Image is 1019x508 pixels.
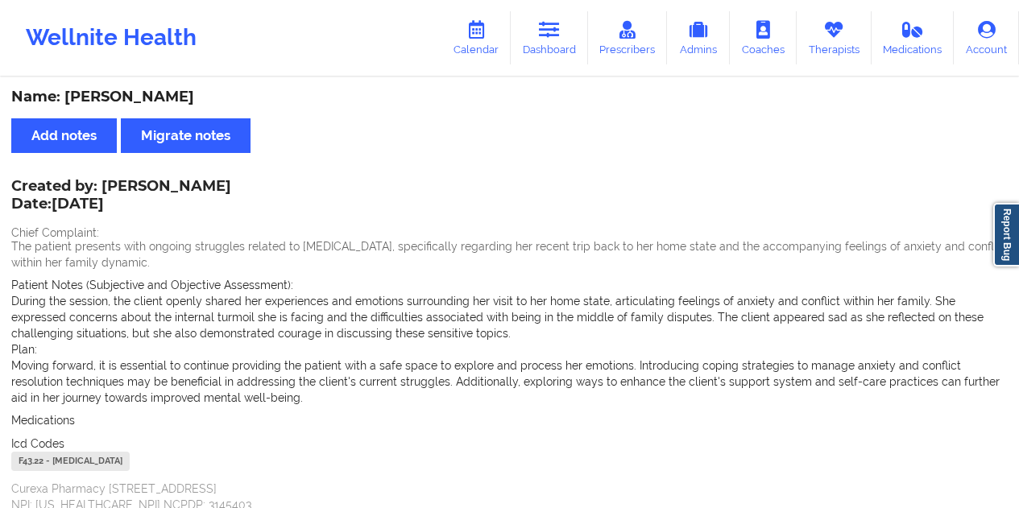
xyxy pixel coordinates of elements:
[11,357,1008,406] p: Moving forward, it is essential to continue providing the patient with a safe space to explore an...
[11,238,1008,271] p: The patient presents with ongoing struggles related to [MEDICAL_DATA], specifically regarding her...
[11,437,64,450] span: Icd Codes
[11,279,293,291] span: Patient Notes (Subjective and Objective Assessment):
[993,203,1019,266] a: Report Bug
[441,11,511,64] a: Calendar
[11,293,1008,341] p: During the session, the client openly shared her experiences and emotions surrounding her visit t...
[11,194,231,215] p: Date: [DATE]
[11,343,37,356] span: Plan:
[511,11,588,64] a: Dashboard
[11,452,130,471] div: F43.22 - [MEDICAL_DATA]
[588,11,668,64] a: Prescribers
[11,414,75,427] span: Medications
[11,88,1008,106] div: Name: [PERSON_NAME]
[121,118,251,153] button: Migrate notes
[872,11,955,64] a: Medications
[11,118,117,153] button: Add notes
[954,11,1019,64] a: Account
[730,11,797,64] a: Coaches
[11,178,231,215] div: Created by: [PERSON_NAME]
[11,226,99,239] span: Chief Complaint:
[797,11,872,64] a: Therapists
[667,11,730,64] a: Admins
